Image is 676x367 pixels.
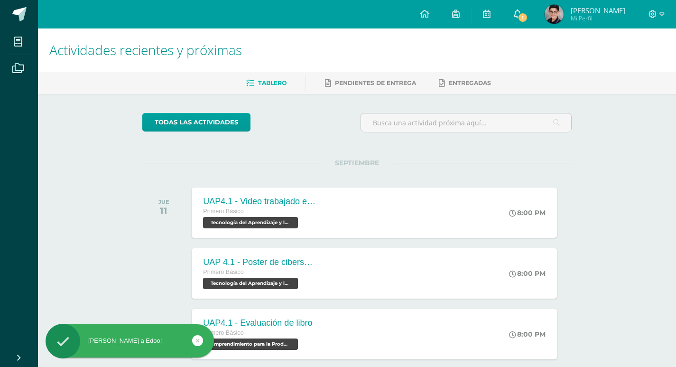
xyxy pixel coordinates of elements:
div: UAP4.1 - Evaluación de libro [203,318,312,328]
span: Entregadas [449,79,491,86]
a: Pendientes de entrega [325,75,416,91]
input: Busca una actividad próxima aquí... [361,113,571,132]
div: 8:00 PM [509,208,546,217]
span: Actividades recientes y próximas [49,41,242,59]
span: Pendientes de entrega [335,79,416,86]
span: [PERSON_NAME] [571,6,625,15]
div: UAP4.1 - Video trabajado en grupos [203,197,317,207]
span: Mi Perfil [571,14,625,22]
span: Primero Básico [203,269,243,275]
img: e9d5319ea65234e280d9f8101e8c081d.png [545,5,564,24]
span: Primero Básico [203,208,243,215]
div: JUE [158,198,169,205]
span: 1 [518,12,528,23]
div: 11 [158,205,169,216]
span: Tecnología del Aprendizaje y la Comunicación 'B' [203,278,298,289]
div: [PERSON_NAME] a Edoo! [46,337,214,345]
span: Emprendimiento para la Productividad y Robótica 'B' [203,339,298,350]
a: Entregadas [439,75,491,91]
span: SEPTIEMBRE [320,159,394,167]
span: Tecnología del Aprendizaje y la Comunicación 'B' [203,217,298,228]
div: UAP 4.1 - Poster de ciberseguridad [203,257,317,267]
div: 8:00 PM [509,269,546,278]
div: 8:00 PM [509,330,546,339]
a: todas las Actividades [142,113,250,132]
span: Tablero [258,79,287,86]
a: Tablero [246,75,287,91]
